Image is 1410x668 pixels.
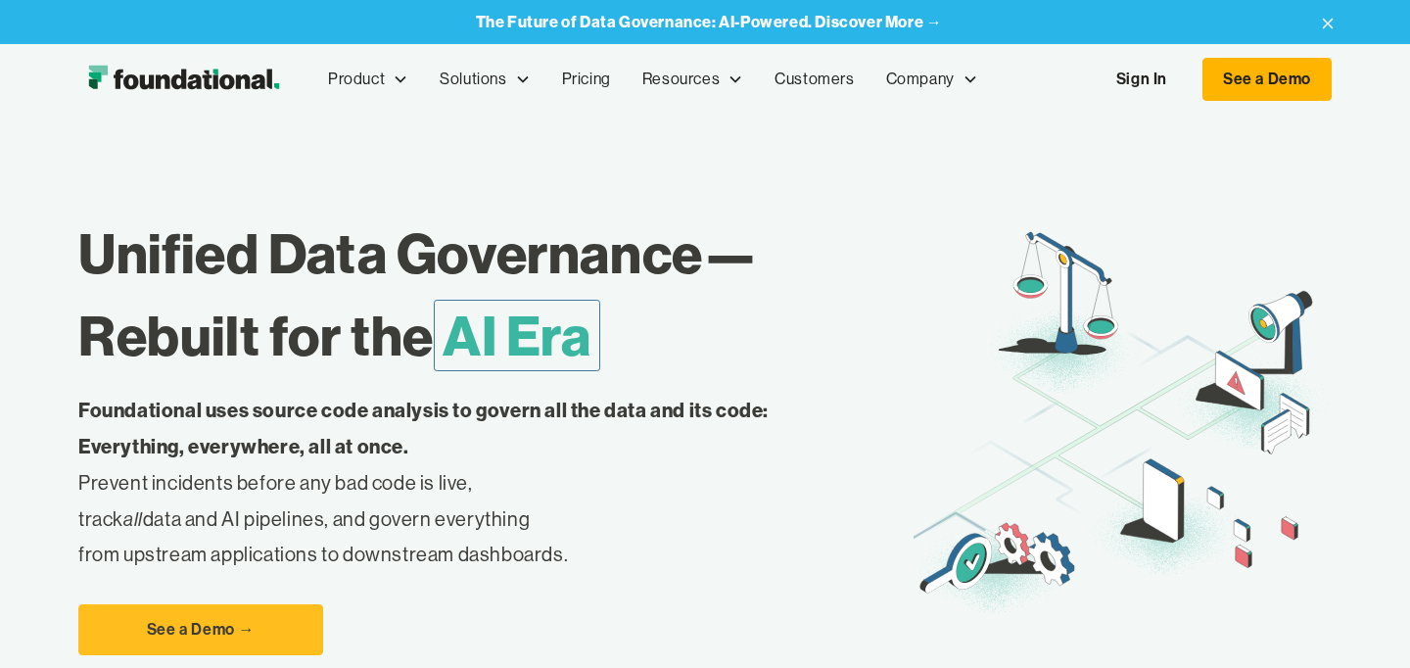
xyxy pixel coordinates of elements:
[870,47,994,112] div: Company
[642,67,720,92] div: Resources
[1097,59,1187,100] a: Sign In
[1312,574,1410,668] iframe: Chat Widget
[440,67,506,92] div: Solutions
[312,47,424,112] div: Product
[78,213,914,377] h1: Unified Data Governance— Rebuilt for the
[434,300,600,371] span: AI Era
[759,47,869,112] a: Customers
[123,506,143,531] em: all
[328,67,385,92] div: Product
[627,47,759,112] div: Resources
[78,604,323,655] a: See a Demo →
[78,60,289,99] a: home
[476,13,943,31] a: The Future of Data Governance: AI-Powered. Discover More →
[476,12,943,31] strong: The Future of Data Governance: AI-Powered. Discover More →
[546,47,627,112] a: Pricing
[78,60,289,99] img: Foundational Logo
[424,47,545,112] div: Solutions
[78,393,830,573] p: Prevent incidents before any bad code is live, track data and AI pipelines, and govern everything...
[1202,58,1332,101] a: See a Demo
[886,67,955,92] div: Company
[78,398,769,458] strong: Foundational uses source code analysis to govern all the data and its code: Everything, everywher...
